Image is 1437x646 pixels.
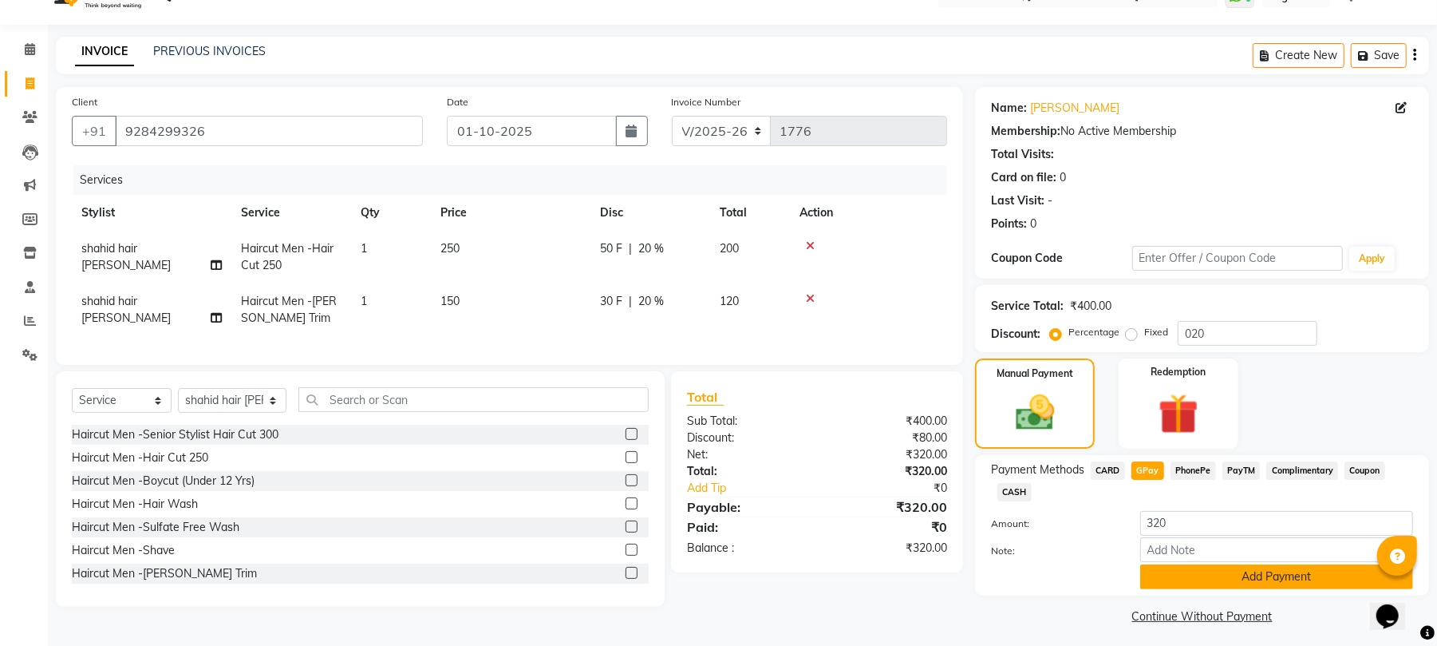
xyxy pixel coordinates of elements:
[1004,390,1067,435] img: _cash.svg
[153,44,266,58] a: PREVIOUS INVOICES
[1140,511,1413,536] input: Amount
[1070,298,1111,315] div: ₹400.00
[361,294,367,308] span: 1
[991,216,1027,232] div: Points:
[991,298,1064,315] div: Service Total:
[361,241,367,256] span: 1
[817,540,959,557] div: ₹320.00
[720,241,739,256] span: 200
[241,241,334,272] span: Haircut Men -Hair Cut 250
[1131,462,1164,480] span: GPay
[600,293,622,310] span: 30 F
[1266,462,1338,480] span: Complimentary
[72,496,198,513] div: Haircut Men -Hair Wash
[841,480,959,497] div: ₹0
[1151,365,1206,379] label: Redemption
[997,367,1073,381] label: Manual Payment
[115,116,423,146] input: Search by Name/Mobile/Email/Code
[1253,43,1344,68] button: Create New
[1171,462,1216,480] span: PhonePe
[675,540,817,557] div: Balance :
[979,517,1127,531] label: Amount:
[1351,43,1407,68] button: Save
[81,241,171,272] span: shahid hair [PERSON_NAME]
[1132,246,1343,271] input: Enter Offer / Coupon Code
[1370,582,1421,630] iframe: chat widget
[991,250,1131,267] div: Coupon Code
[1146,389,1211,439] img: _gift.svg
[817,446,959,463] div: ₹320.00
[1030,216,1036,232] div: 0
[72,565,257,582] div: Haircut Men -[PERSON_NAME] Trim
[675,480,841,497] a: Add Tip
[979,544,1127,558] label: Note:
[672,95,741,109] label: Invoice Number
[675,430,817,446] div: Discount:
[72,473,255,489] div: Haircut Men -Boycut (Under 12 Yrs)
[638,293,664,310] span: 20 %
[75,38,134,66] a: INVOICE
[81,294,171,325] span: shahid hair [PERSON_NAME]
[590,195,710,231] th: Disc
[991,123,1060,140] div: Membership:
[72,519,239,536] div: Haircut Men -Sulfate Free Wash
[72,426,278,443] div: Haircut Men -Senior Stylist Hair Cut 300
[675,463,817,480] div: Total:
[72,195,231,231] th: Stylist
[1060,169,1066,186] div: 0
[710,195,790,231] th: Total
[991,326,1040,343] div: Discount:
[72,450,208,466] div: Haircut Men -Hair Cut 250
[638,240,664,257] span: 20 %
[231,195,351,231] th: Service
[1222,462,1261,480] span: PayTM
[440,241,460,256] span: 250
[241,294,337,325] span: Haircut Men -[PERSON_NAME] Trim
[440,294,460,308] span: 150
[675,517,817,537] div: Paid:
[629,240,632,257] span: |
[351,195,431,231] th: Qty
[790,195,947,231] th: Action
[991,192,1044,209] div: Last Visit:
[675,497,817,517] div: Payable:
[991,123,1413,140] div: No Active Membership
[72,95,97,109] label: Client
[1068,325,1119,339] label: Percentage
[675,446,817,463] div: Net:
[817,517,959,537] div: ₹0
[675,413,817,430] div: Sub Total:
[687,389,724,406] span: Total
[600,240,622,257] span: 50 F
[817,463,959,480] div: ₹320.00
[1344,462,1385,480] span: Coupon
[817,497,959,517] div: ₹320.00
[817,430,959,446] div: ₹80.00
[991,100,1027,117] div: Name:
[1140,537,1413,562] input: Add Note
[73,165,959,195] div: Services
[431,195,590,231] th: Price
[978,608,1426,625] a: Continue Without Payment
[1349,247,1395,271] button: Apply
[629,293,632,310] span: |
[1048,192,1052,209] div: -
[72,542,175,559] div: Haircut Men -Shave
[991,462,1084,478] span: Payment Methods
[817,413,959,430] div: ₹400.00
[1091,462,1125,480] span: CARD
[72,116,116,146] button: +91
[997,483,1032,501] span: CASH
[991,169,1056,186] div: Card on file:
[991,146,1054,163] div: Total Visits:
[720,294,739,308] span: 120
[1144,325,1168,339] label: Fixed
[1030,100,1119,117] a: [PERSON_NAME]
[298,387,649,412] input: Search or Scan
[447,95,468,109] label: Date
[1140,565,1413,589] button: Add Payment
